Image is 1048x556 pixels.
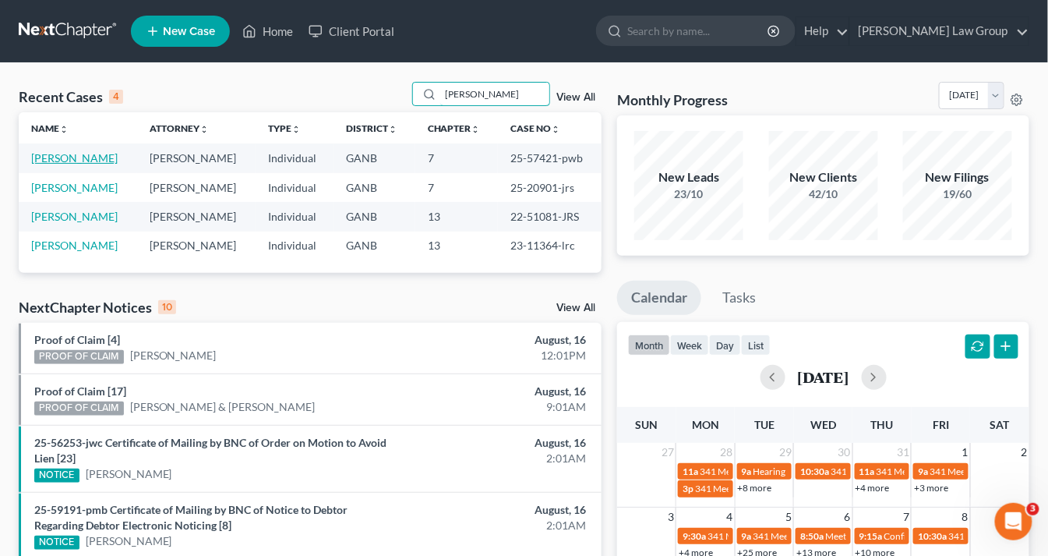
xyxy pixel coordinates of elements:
[800,466,829,477] span: 10:30a
[933,418,949,431] span: Fri
[333,173,415,202] td: GANB
[660,443,676,462] span: 27
[199,125,209,134] i: unfold_more
[31,239,118,252] a: [PERSON_NAME]
[769,186,878,202] div: 42/10
[291,125,301,134] i: unfold_more
[413,451,587,466] div: 2:01AM
[413,518,587,533] div: 2:01AM
[34,503,348,532] a: 25-59191-pmb Certificate of Mailing by BNC of Notice to Debtor Regarding Debtor Electronic Notici...
[31,122,69,134] a: Nameunfold_more
[256,143,333,172] td: Individual
[670,335,709,356] button: week
[741,335,771,356] button: list
[413,502,587,518] div: August, 16
[333,202,415,231] td: GANB
[895,443,911,462] span: 31
[413,332,587,348] div: August, 16
[692,418,719,431] span: Mon
[914,482,948,494] a: +3 more
[333,143,415,172] td: GANB
[256,202,333,231] td: Individual
[634,186,743,202] div: 23/10
[700,466,840,477] span: 341 Meeting for [PERSON_NAME]
[137,173,256,202] td: [PERSON_NAME]
[617,90,728,109] h3: Monthly Progress
[34,333,120,346] a: Proof of Claim [4]
[510,122,560,134] a: Case Nounfold_more
[753,530,894,542] span: 341 Meeting for [PERSON_NAME]
[709,335,741,356] button: day
[871,418,894,431] span: Thu
[1020,443,1029,462] span: 2
[719,443,735,462] span: 28
[742,466,752,477] span: 9a
[109,90,123,104] div: 4
[843,508,852,526] span: 6
[961,443,970,462] span: 1
[19,298,176,317] div: NextChapter Notices
[86,466,172,482] a: [PERSON_NAME]
[19,87,123,106] div: Recent Cases
[428,122,481,134] a: Chapterunfold_more
[34,384,126,398] a: Proof of Claim [17]
[498,143,602,172] td: 25-57421-pwb
[918,530,947,542] span: 10:30a
[235,17,301,45] a: Home
[413,435,587,451] div: August, 16
[666,508,676,526] span: 3
[498,173,602,202] td: 25-20901-jrs
[415,202,498,231] td: 13
[31,181,118,194] a: [PERSON_NAME]
[34,536,79,550] div: NOTICE
[256,232,333,260] td: Individual
[784,508,793,526] span: 5
[903,168,1012,186] div: New Filings
[628,335,670,356] button: month
[1027,503,1039,515] span: 3
[440,83,549,105] input: Search by name...
[742,530,752,542] span: 9a
[634,168,743,186] div: New Leads
[137,202,256,231] td: [PERSON_NAME]
[471,125,481,134] i: unfold_more
[413,384,587,399] div: August, 16
[388,125,397,134] i: unfold_more
[707,530,848,542] span: 341 Meeting for [PERSON_NAME]
[961,508,970,526] span: 8
[498,202,602,231] td: 22-51081-JRS
[856,482,890,494] a: +4 more
[695,483,918,494] span: 341 Meeting for [PERSON_NAME] & [PERSON_NAME]
[34,469,79,483] div: NOTICE
[137,143,256,172] td: [PERSON_NAME]
[413,348,587,363] div: 12:01PM
[796,17,849,45] a: Help
[800,530,824,542] span: 8:50a
[778,443,793,462] span: 29
[769,168,878,186] div: New Clients
[498,232,602,260] td: 23-11364-lrc
[551,125,560,134] i: unfold_more
[859,466,875,477] span: 11a
[413,399,587,415] div: 9:01AM
[31,210,118,223] a: [PERSON_NAME]
[725,508,735,526] span: 4
[31,151,118,165] a: [PERSON_NAME]
[346,122,397,134] a: Districtunfold_more
[137,232,256,260] td: [PERSON_NAME]
[753,466,875,477] span: Hearing for [PERSON_NAME]
[256,173,333,202] td: Individual
[617,281,701,315] a: Calendar
[333,232,415,260] td: GANB
[34,402,124,416] div: PROOF OF CLAIM
[902,508,911,526] span: 7
[415,232,498,260] td: 13
[130,399,316,415] a: [PERSON_NAME] & [PERSON_NAME]
[810,418,836,431] span: Wed
[683,483,693,494] span: 3p
[556,92,595,103] a: View All
[301,17,402,45] a: Client Portal
[798,369,849,385] h2: [DATE]
[627,16,770,45] input: Search by name...
[903,186,1012,202] div: 19/60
